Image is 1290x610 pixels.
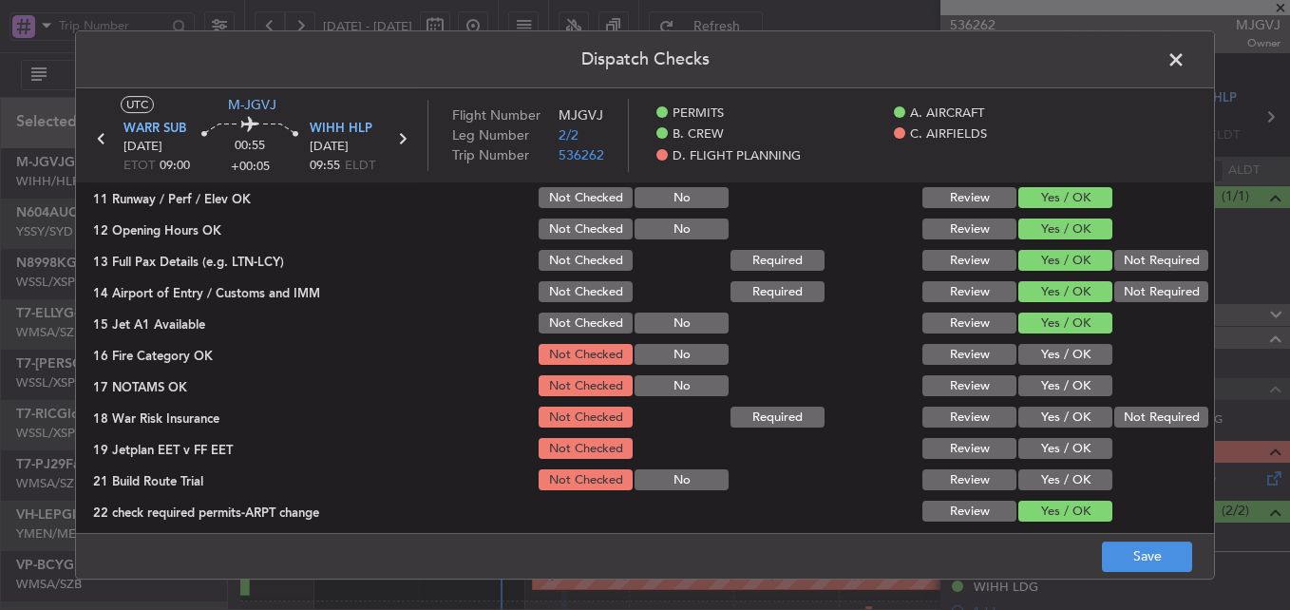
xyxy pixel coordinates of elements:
[922,187,1016,208] button: Review
[922,281,1016,302] button: Review
[922,219,1016,239] button: Review
[1018,219,1112,239] button: Yes / OK
[1018,313,1112,334] button: Yes / OK
[1018,438,1112,459] button: Yes / OK
[922,375,1016,396] button: Review
[922,438,1016,459] button: Review
[1114,407,1208,428] button: Not Required
[922,313,1016,334] button: Review
[1018,344,1112,365] button: Yes / OK
[922,407,1016,428] button: Review
[922,501,1016,522] button: Review
[922,469,1016,490] button: Review
[76,31,1214,88] header: Dispatch Checks
[922,344,1016,365] button: Review
[1102,542,1192,572] button: Save
[910,125,987,144] span: C. AIRFIELDS
[1018,250,1112,271] button: Yes / OK
[1018,281,1112,302] button: Yes / OK
[910,105,984,124] span: A. AIRCRAFT
[1114,250,1208,271] button: Not Required
[1018,501,1112,522] button: Yes / OK
[1018,469,1112,490] button: Yes / OK
[922,250,1016,271] button: Review
[1114,281,1208,302] button: Not Required
[1018,187,1112,208] button: Yes / OK
[1018,375,1112,396] button: Yes / OK
[1018,407,1112,428] button: Yes / OK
